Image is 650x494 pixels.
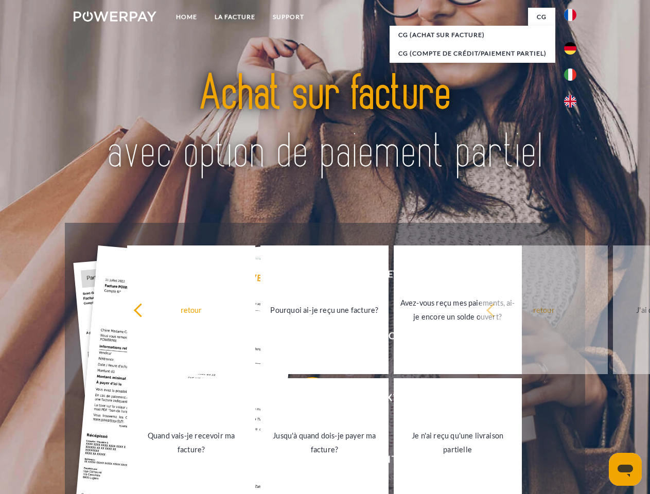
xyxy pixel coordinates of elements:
[133,303,249,316] div: retour
[98,49,552,197] img: title-powerpay_fr.svg
[133,429,249,456] div: Quand vais-je recevoir ma facture?
[167,8,206,26] a: Home
[609,453,642,486] iframe: Bouton de lancement de la fenêtre de messagerie
[528,8,555,26] a: CG
[264,8,313,26] a: Support
[390,26,555,44] a: CG (achat sur facture)
[486,303,602,316] div: retour
[564,42,576,55] img: de
[390,44,555,63] a: CG (Compte de crédit/paiement partiel)
[206,8,264,26] a: LA FACTURE
[564,68,576,81] img: it
[267,303,382,316] div: Pourquoi ai-je reçu une facture?
[400,429,516,456] div: Je n'ai reçu qu'une livraison partielle
[564,9,576,21] img: fr
[394,245,522,374] a: Avez-vous reçu mes paiements, ai-je encore un solde ouvert?
[564,95,576,108] img: en
[267,429,382,456] div: Jusqu'à quand dois-je payer ma facture?
[74,11,156,22] img: logo-powerpay-white.svg
[400,296,516,324] div: Avez-vous reçu mes paiements, ai-je encore un solde ouvert?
